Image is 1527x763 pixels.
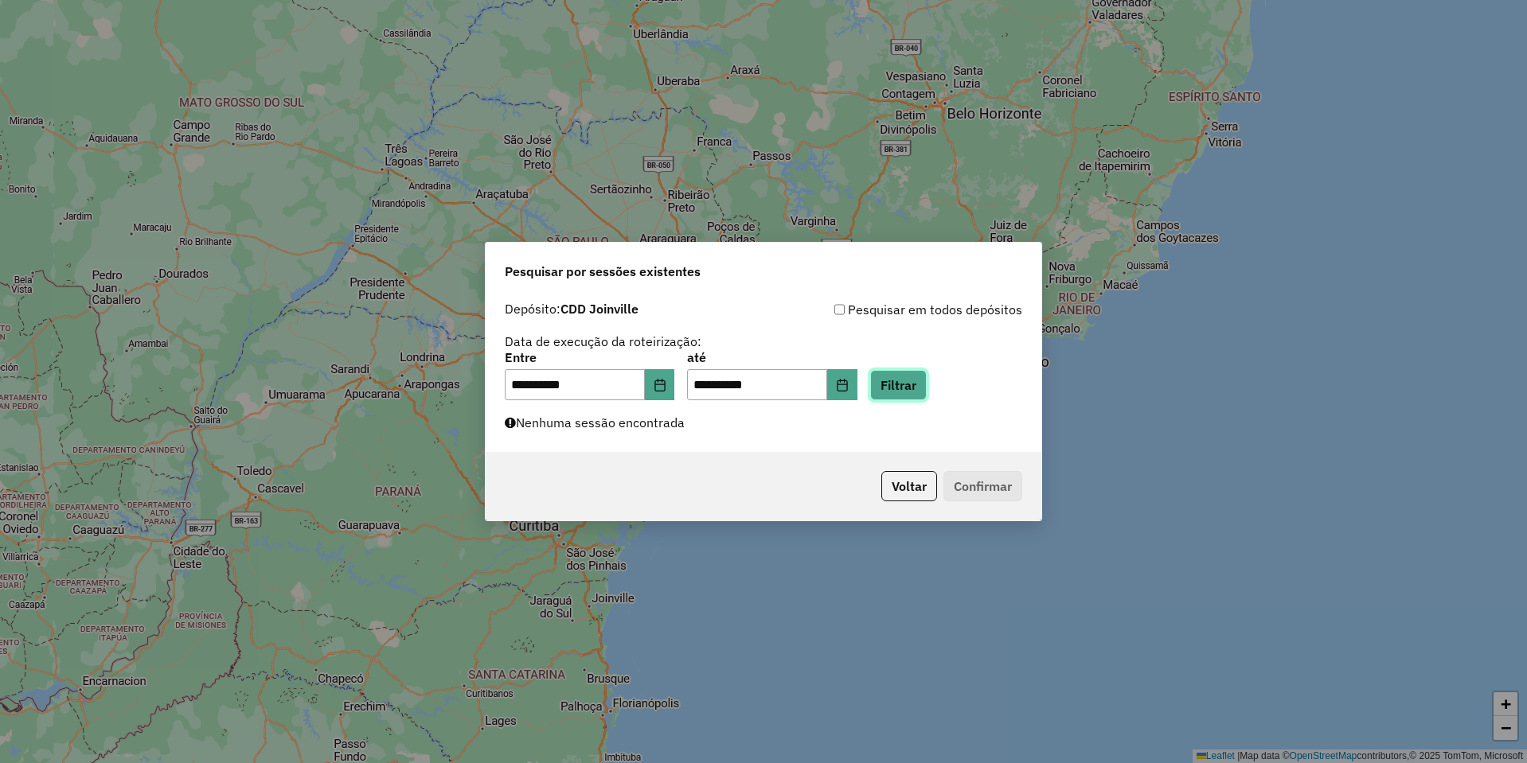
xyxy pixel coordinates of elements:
[560,301,639,317] strong: CDD Joinville
[505,348,674,367] label: Entre
[870,370,927,400] button: Filtrar
[827,369,857,401] button: Choose Date
[881,471,937,501] button: Voltar
[505,413,685,432] label: Nenhuma sessão encontrada
[763,300,1022,319] div: Pesquisar em todos depósitos
[505,299,639,318] label: Depósito:
[645,369,675,401] button: Choose Date
[505,332,701,351] label: Data de execução da roteirização:
[687,348,857,367] label: até
[505,262,701,281] span: Pesquisar por sessões existentes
